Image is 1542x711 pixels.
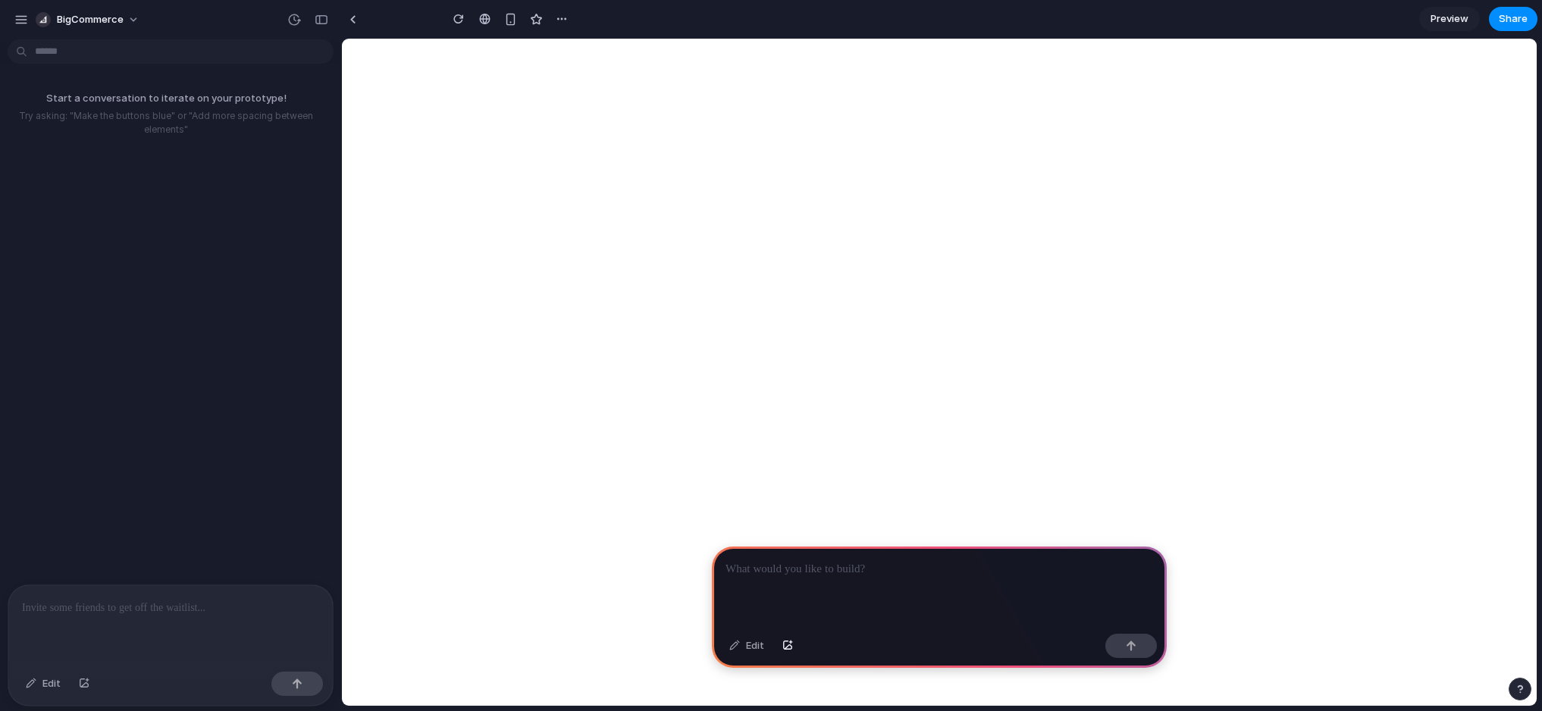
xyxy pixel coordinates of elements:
[6,109,326,136] p: Try asking: "Make the buttons blue" or "Add more spacing between elements"
[30,8,147,32] button: BigCommerce
[1419,7,1480,31] a: Preview
[6,91,326,106] p: Start a conversation to iterate on your prototype!
[57,12,124,27] span: BigCommerce
[1431,11,1468,27] span: Preview
[1489,7,1537,31] button: Share
[1499,11,1528,27] span: Share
